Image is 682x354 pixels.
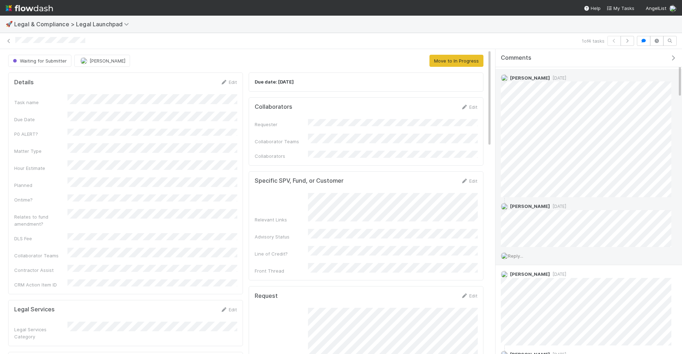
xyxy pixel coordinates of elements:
[14,21,132,28] span: Legal & Compliance > Legal Launchpad
[501,252,508,259] img: avatar_c597f508-4d28-4c7c-92e0-bd2d0d338f8e.png
[255,121,308,128] div: Requester
[584,5,601,12] div: Help
[14,267,67,274] div: Contractor Assist
[501,54,531,61] span: Comments
[14,147,67,155] div: Matter Type
[255,79,294,85] strong: Due date: [DATE]
[8,55,71,67] button: Waiting for Submitter
[501,271,508,278] img: avatar_0b1dbcb8-f701-47e0-85bc-d79ccc0efe6c.png
[14,213,67,227] div: Relates to fund amendment?
[255,216,308,223] div: Relevant Links
[510,203,550,209] span: [PERSON_NAME]
[14,182,67,189] div: Planned
[550,204,566,209] span: [DATE]
[461,293,477,299] a: Edit
[255,138,308,145] div: Collaborator Teams
[429,55,483,67] button: Move to In Progress
[14,116,67,123] div: Due Date
[501,203,508,210] img: avatar_4aa8e4fd-f2b7-45ba-a6a5-94a913ad1fe4.png
[461,104,477,110] a: Edit
[508,253,523,259] span: Reply...
[550,272,566,277] span: [DATE]
[501,74,508,81] img: avatar_0b1dbcb8-f701-47e0-85bc-d79ccc0efe6c.png
[510,75,550,81] span: [PERSON_NAME]
[220,79,237,85] a: Edit
[14,165,67,172] div: Hour Estimate
[6,2,53,14] img: logo-inverted-e16ddd16eac7371096b0.svg
[6,21,13,27] span: 🚀
[550,75,566,81] span: [DATE]
[669,5,676,12] img: avatar_c597f508-4d28-4c7c-92e0-bd2d0d338f8e.png
[11,58,67,64] span: Waiting for Submitter
[14,252,67,259] div: Collaborator Teams
[255,293,278,300] h5: Request
[255,103,292,111] h5: Collaborators
[461,178,477,184] a: Edit
[14,130,67,138] div: P0 ALERT?
[220,307,237,312] a: Edit
[14,235,67,242] div: DLS Fee
[255,267,308,274] div: Front Thread
[582,37,605,44] span: 1 of 4 tasks
[14,196,67,203] div: Ontime?
[255,250,308,257] div: Line of Credit?
[646,5,666,11] span: AngelList
[14,306,55,313] h5: Legal Services
[14,99,67,106] div: Task name
[255,177,343,184] h5: Specific SPV, Fund, or Customer
[510,271,550,277] span: [PERSON_NAME]
[14,326,67,340] div: Legal Services Category
[255,233,308,240] div: Advisory Status
[14,79,34,86] h5: Details
[14,281,67,288] div: CRM Action Item ID
[606,5,634,12] a: My Tasks
[255,152,308,160] div: Collaborators
[606,5,634,11] span: My Tasks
